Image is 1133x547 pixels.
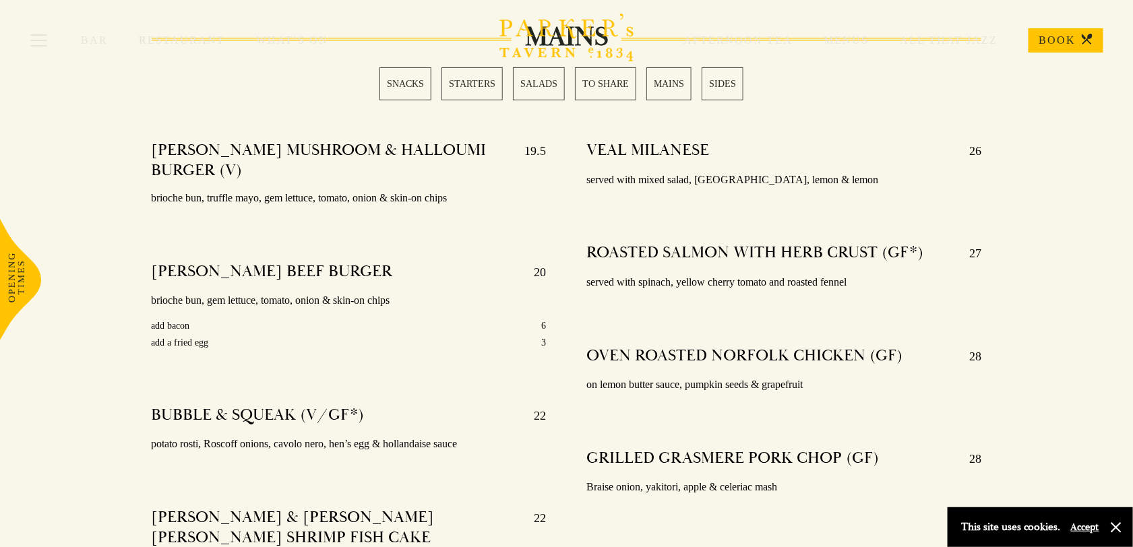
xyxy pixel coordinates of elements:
[521,405,547,426] p: 22
[521,261,547,283] p: 20
[646,67,692,100] a: 5 / 6
[587,243,924,264] h4: ROASTED SALMON WITH HERB CRUST (GF*)
[379,67,431,100] a: 1 / 6
[542,317,547,334] p: 6
[152,334,209,351] p: add a fried egg
[152,140,512,181] h4: [PERSON_NAME] MUSHROOM & HALLOUMI BURGER (V)
[152,291,547,311] p: brioche bun, gem lettuce, tomato, onion & skin-on chips
[587,448,880,470] h4: GRILLED GRASMERE PORK CHOP (GF)
[587,478,982,497] p: Braise onion, yakitori, apple & celeriac mash
[152,189,547,208] p: brioche bun, truffle mayo, gem lettuce, tomato, onion & skin-on chips
[587,346,903,367] h4: OVEN ROASTED NORFOLK CHICKEN (GF)
[587,170,982,190] p: served with mixed salad, [GEOGRAPHIC_DATA], lemon & lemon
[152,317,190,334] p: add bacon
[512,140,547,181] p: 19.5
[513,67,565,100] a: 3 / 6
[587,273,982,292] p: served with spinach, yellow cherry tomato and roasted fennel
[587,140,710,162] h4: VEAL MILANESE
[956,346,981,367] p: 28
[1071,521,1099,534] button: Accept
[575,67,636,100] a: 4 / 6
[587,375,982,395] p: on lemon butter sauce, pumpkin seeds & grapefruit
[961,517,1061,537] p: This site uses cookies.
[1109,521,1123,534] button: Close and accept
[542,334,547,351] p: 3
[702,67,743,100] a: 6 / 6
[152,435,547,454] p: potato rosti, Roscoff onions, cavolo nero, hen’s egg & hollandaise sauce
[956,448,981,470] p: 28
[956,243,981,264] p: 27
[152,405,365,426] h4: BUBBLE & SQUEAK (V/GF*)
[956,140,981,162] p: 26
[441,67,503,100] a: 2 / 6
[152,261,393,283] h4: [PERSON_NAME] BEEF BURGER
